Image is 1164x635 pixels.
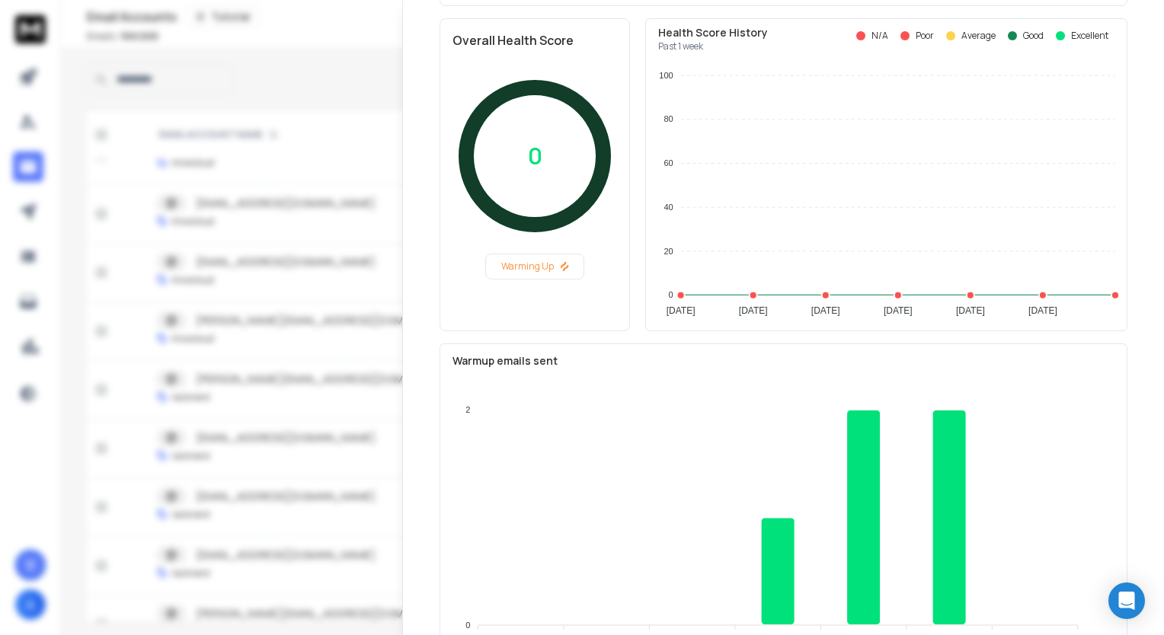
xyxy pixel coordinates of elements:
[659,71,673,80] tspan: 100
[884,305,913,316] tspan: [DATE]
[916,30,934,42] p: Poor
[1071,30,1108,42] p: Excellent
[1028,305,1057,316] tspan: [DATE]
[664,114,673,123] tspan: 80
[492,260,577,273] p: Warming Up
[528,142,542,170] p: 0
[465,405,470,414] tspan: 2
[664,203,673,212] tspan: 40
[658,40,768,53] p: Past 1 week
[452,31,617,49] h2: Overall Health Score
[669,290,673,299] tspan: 0
[1023,30,1044,42] p: Good
[664,247,673,256] tspan: 20
[739,305,768,316] tspan: [DATE]
[667,305,696,316] tspan: [DATE]
[811,305,840,316] tspan: [DATE]
[658,25,768,40] p: Health Score History
[465,621,470,630] tspan: 0
[871,30,888,42] p: N/A
[961,30,996,42] p: Average
[452,353,1114,369] p: Warmup emails sent
[664,158,673,168] tspan: 60
[1108,582,1145,619] div: Open Intercom Messenger
[956,305,985,316] tspan: [DATE]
